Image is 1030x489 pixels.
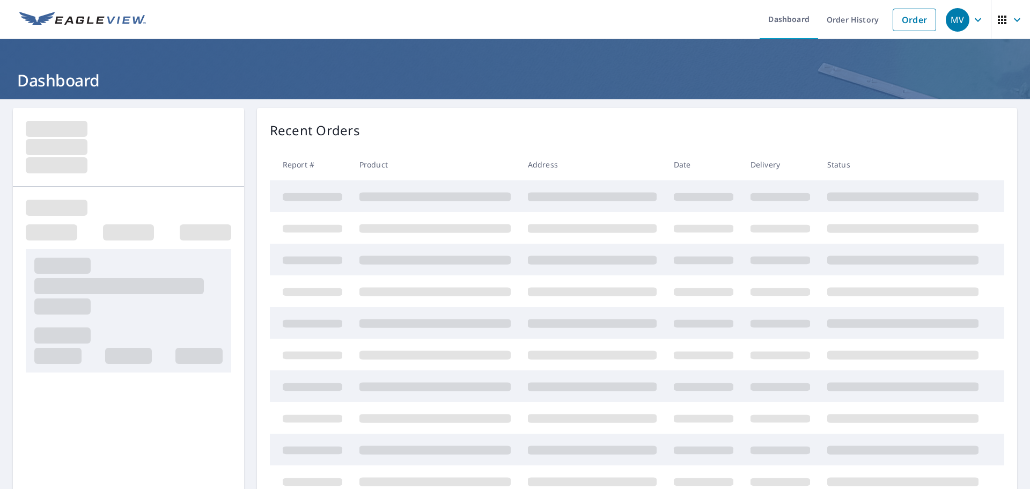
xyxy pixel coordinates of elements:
[819,149,987,180] th: Status
[351,149,519,180] th: Product
[13,69,1017,91] h1: Dashboard
[665,149,742,180] th: Date
[270,121,360,140] p: Recent Orders
[270,149,351,180] th: Report #
[519,149,665,180] th: Address
[946,8,969,32] div: MV
[893,9,936,31] a: Order
[742,149,819,180] th: Delivery
[19,12,146,28] img: EV Logo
